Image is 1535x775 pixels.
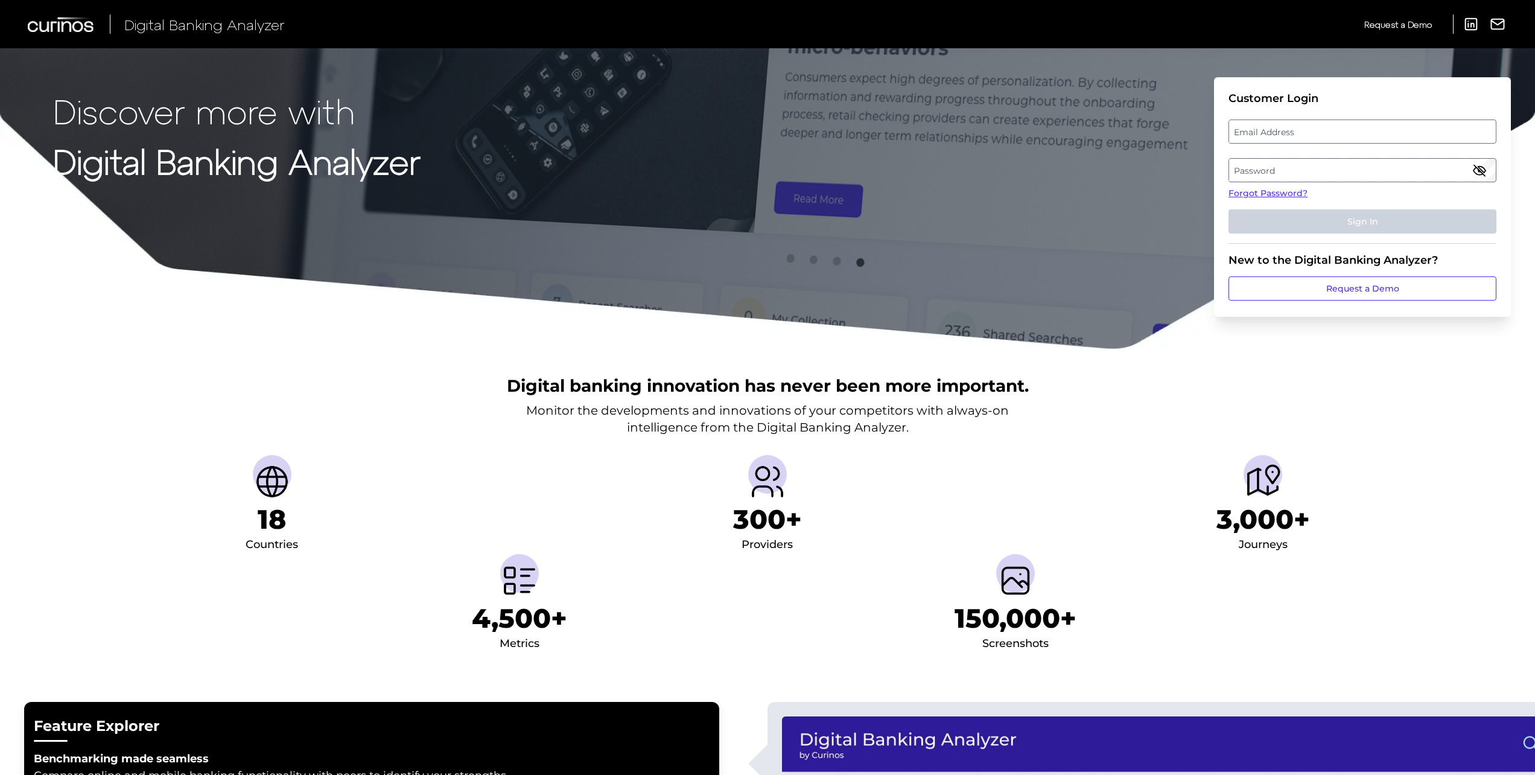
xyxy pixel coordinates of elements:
[1228,209,1496,234] button: Sign In
[246,535,298,555] div: Countries
[742,535,793,555] div: Providers
[28,17,95,32] img: Curinos
[1216,503,1310,535] h1: 3,000+
[1228,187,1496,200] a: Forgot Password?
[500,634,539,654] div: Metrics
[1244,462,1282,501] img: Journeys
[526,402,1009,436] p: Monitor the developments and innovations of your competitors with always-on intelligence from the...
[1229,159,1495,181] label: Password
[1364,19,1432,30] span: Request a Demo
[1229,121,1495,142] label: Email Address
[748,462,787,501] img: Providers
[507,374,1029,397] h2: Digital banking innovation has never been more important.
[34,716,710,736] h2: Feature Explorer
[253,462,291,501] img: Countries
[258,503,286,535] h1: 18
[1228,276,1496,301] a: Request a Demo
[53,92,421,130] p: Discover more with
[53,141,421,181] strong: Digital Banking Analyzer
[955,602,1076,634] h1: 150,000+
[982,634,1049,654] div: Screenshots
[34,752,209,765] strong: Benchmarking made seamless
[1228,254,1496,267] div: New to the Digital Banking Analyzer?
[996,561,1035,600] img: Screenshots
[472,602,567,634] h1: 4,500+
[124,16,285,33] span: Digital Banking Analyzer
[1239,535,1288,555] div: Journeys
[500,561,539,600] img: Metrics
[1364,14,1432,34] a: Request a Demo
[1228,92,1496,105] div: Customer Login
[733,503,802,535] h1: 300+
